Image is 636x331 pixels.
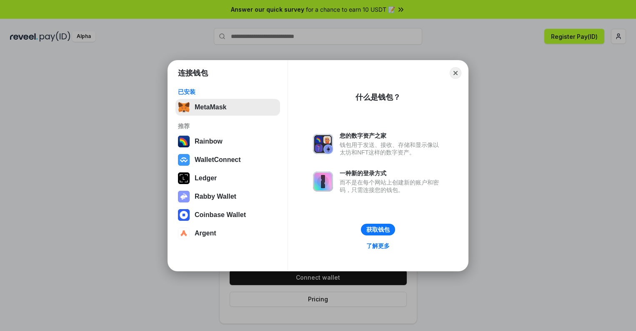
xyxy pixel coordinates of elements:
img: svg+xml,%3Csvg%20width%3D%22120%22%20height%3D%22120%22%20viewBox%3D%220%200%20120%20120%22%20fil... [178,136,190,147]
div: 一种新的登录方式 [340,169,443,177]
div: 您的数字资产之家 [340,132,443,139]
h1: 连接钱包 [178,68,208,78]
button: Coinbase Wallet [175,207,280,223]
div: Coinbase Wallet [195,211,246,219]
button: Rabby Wallet [175,188,280,205]
img: svg+xml,%3Csvg%20width%3D%2228%22%20height%3D%2228%22%20viewBox%3D%220%200%2028%2028%22%20fill%3D... [178,227,190,239]
button: Close [450,67,461,79]
div: WalletConnect [195,156,241,164]
div: Rainbow [195,138,223,145]
div: 了解更多 [366,242,390,250]
button: Rainbow [175,133,280,150]
div: 推荐 [178,122,278,130]
div: 钱包用于发送、接收、存储和显示像以太坊和NFT这样的数字资产。 [340,141,443,156]
div: Argent [195,230,216,237]
div: 已安装 [178,88,278,96]
div: 获取钱包 [366,226,390,233]
button: WalletConnect [175,152,280,168]
img: svg+xml,%3Csvg%20fill%3D%22none%22%20height%3D%2233%22%20viewBox%3D%220%200%2035%2033%22%20width%... [178,101,190,113]
a: 了解更多 [361,240,395,251]
div: 而不是在每个网站上创建新的账户和密码，只需连接您的钱包。 [340,179,443,194]
img: svg+xml,%3Csvg%20xmlns%3D%22http%3A%2F%2Fwww.w3.org%2F2000%2Fsvg%22%20width%3D%2228%22%20height%3... [178,172,190,184]
button: 获取钱包 [361,224,395,235]
div: 什么是钱包？ [356,92,401,102]
button: MetaMask [175,99,280,116]
img: svg+xml,%3Csvg%20width%3D%2228%22%20height%3D%2228%22%20viewBox%3D%220%200%2028%2028%22%20fill%3D... [178,154,190,166]
div: Rabby Wallet [195,193,236,200]
button: Argent [175,225,280,242]
img: svg+xml,%3Csvg%20width%3D%2228%22%20height%3D%2228%22%20viewBox%3D%220%200%2028%2028%22%20fill%3D... [178,209,190,221]
img: svg+xml,%3Csvg%20xmlns%3D%22http%3A%2F%2Fwww.w3.org%2F2000%2Fsvg%22%20fill%3D%22none%22%20viewBox... [178,191,190,202]
img: svg+xml,%3Csvg%20xmlns%3D%22http%3A%2F%2Fwww.w3.org%2F2000%2Fsvg%22%20fill%3D%22none%22%20viewBox... [313,134,333,154]
img: svg+xml,%3Csvg%20xmlns%3D%22http%3A%2F%2Fwww.w3.org%2F2000%2Fsvg%22%20fill%3D%22none%22%20viewBox... [313,172,333,192]
div: Ledger [195,174,217,182]
button: Ledger [175,170,280,187]
div: MetaMask [195,104,226,111]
